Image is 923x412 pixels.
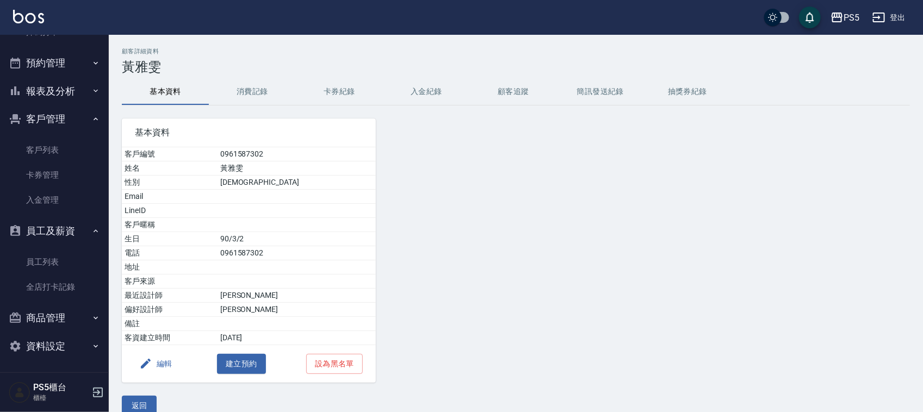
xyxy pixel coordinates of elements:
[218,246,376,260] td: 0961587302
[218,303,376,317] td: [PERSON_NAME]
[122,147,218,161] td: 客戶編號
[122,161,218,176] td: 姓名
[4,274,104,299] a: 全店打卡記錄
[122,218,218,232] td: 客戶暱稱
[868,8,910,28] button: 登出
[218,289,376,303] td: [PERSON_NAME]
[4,332,104,360] button: 資料設定
[9,382,30,403] img: Person
[33,393,89,403] p: 櫃檯
[4,217,104,245] button: 員工及薪資
[217,354,266,374] button: 建立預約
[296,79,383,105] button: 卡券紀錄
[122,246,218,260] td: 電話
[33,382,89,393] h5: PS5櫃台
[4,249,104,274] a: 員工列表
[383,79,470,105] button: 入金紀錄
[218,232,376,246] td: 90/3/2
[218,161,376,176] td: 黃雅雯
[844,11,859,24] div: PS5
[135,354,177,374] button: 編輯
[218,147,376,161] td: 0961587302
[4,49,104,77] button: 預約管理
[644,79,731,105] button: 抽獎券紀錄
[122,232,218,246] td: 生日
[4,105,104,133] button: 客戶管理
[826,7,864,29] button: PS5
[122,176,218,190] td: 性別
[122,260,218,274] td: 地址
[4,304,104,332] button: 商品管理
[122,204,218,218] td: LineID
[122,303,218,317] td: 偏好設計師
[122,317,218,331] td: 備註
[4,77,104,105] button: 報表及分析
[4,163,104,188] a: 卡券管理
[218,331,376,345] td: [DATE]
[799,7,821,28] button: save
[218,176,376,190] td: [DEMOGRAPHIC_DATA]
[122,331,218,345] td: 客資建立時間
[13,10,44,23] img: Logo
[209,79,296,105] button: 消費記錄
[4,138,104,163] a: 客戶列表
[122,59,910,74] h3: 黃雅雯
[4,188,104,213] a: 入金管理
[122,289,218,303] td: 最近設計師
[470,79,557,105] button: 顧客追蹤
[122,79,209,105] button: 基本資料
[135,127,363,138] span: 基本資料
[122,48,910,55] h2: 顧客詳細資料
[557,79,644,105] button: 簡訊發送紀錄
[122,274,218,289] td: 客戶來源
[122,190,218,204] td: Email
[306,354,363,374] button: 設為黑名單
